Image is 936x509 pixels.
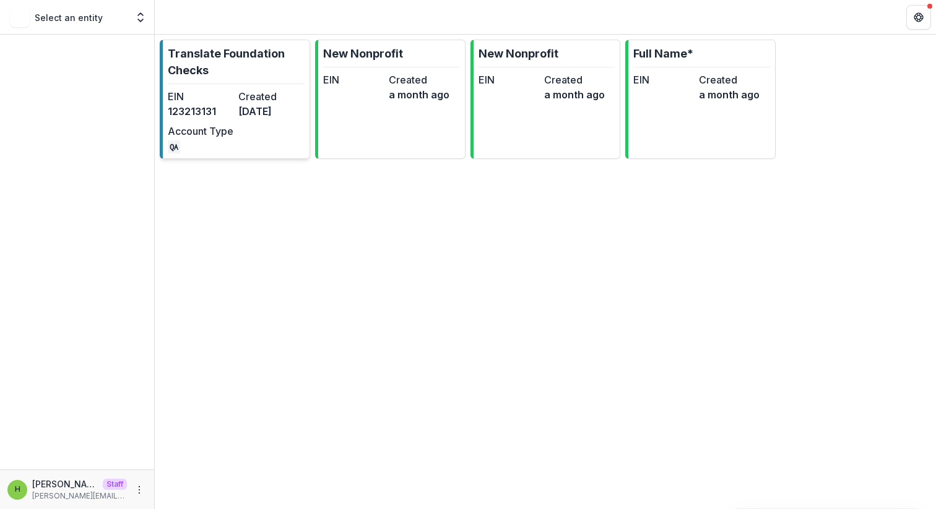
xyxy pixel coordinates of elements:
[625,40,776,159] a: Full Name*EINCreateda month ago
[168,104,233,119] dd: 123213131
[160,40,310,159] a: Translate Foundation ChecksEIN123213131Created[DATE]Account TypeQA
[315,40,466,159] a: New NonprofitEINCreateda month ago
[15,485,20,494] div: Himanshu
[238,89,304,104] dt: Created
[906,5,931,30] button: Get Help
[389,87,449,102] dd: a month ago
[35,11,103,24] p: Select an entity
[323,72,384,87] dt: EIN
[32,490,127,502] p: [PERSON_NAME][EMAIL_ADDRESS][DOMAIN_NAME]
[132,5,149,30] button: Open entity switcher
[238,104,304,119] dd: [DATE]
[103,479,127,490] p: Staff
[699,87,760,102] dd: a month ago
[132,482,147,497] button: More
[479,72,539,87] dt: EIN
[699,72,760,87] dt: Created
[168,140,180,153] code: QA
[479,45,558,62] p: New Nonprofit
[323,45,403,62] p: New Nonprofit
[168,124,233,139] dt: Account Type
[544,87,605,102] dd: a month ago
[633,72,694,87] dt: EIN
[168,45,305,79] p: Translate Foundation Checks
[10,7,30,27] img: Select an entity
[470,40,621,159] a: New NonprofitEINCreateda month ago
[168,89,233,104] dt: EIN
[544,72,605,87] dt: Created
[633,45,693,62] p: Full Name*
[32,477,98,490] p: [PERSON_NAME]
[389,72,449,87] dt: Created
